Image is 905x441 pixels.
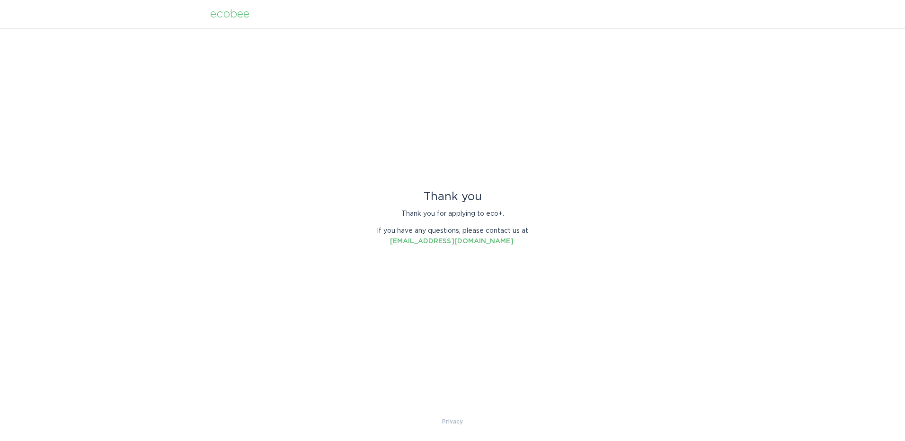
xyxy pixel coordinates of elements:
[370,209,535,219] p: Thank you for applying to eco+.
[370,192,535,202] div: Thank you
[442,416,463,427] a: Privacy Policy & Terms of Use
[370,226,535,247] p: If you have any questions, please contact us at .
[390,238,514,245] a: [EMAIL_ADDRESS][DOMAIN_NAME]
[210,9,249,19] div: ecobee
